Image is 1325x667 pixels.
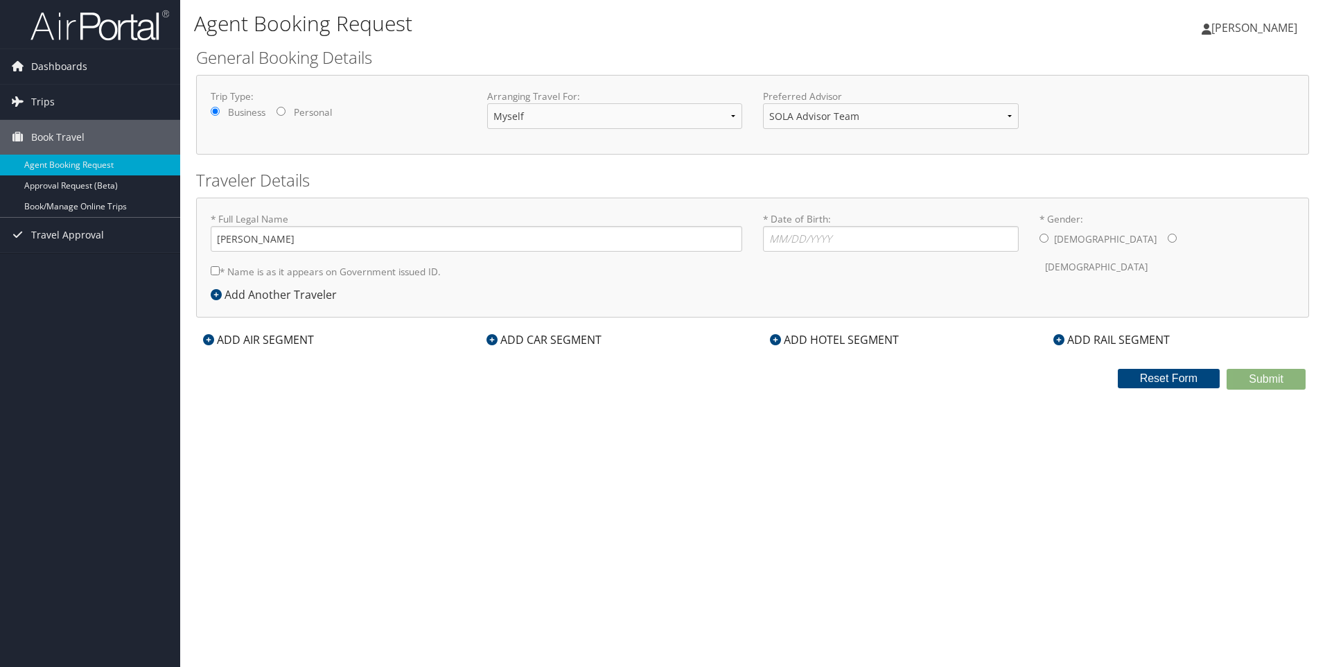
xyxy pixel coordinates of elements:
[211,286,344,303] div: Add Another Traveler
[31,49,87,84] span: Dashboards
[487,89,743,103] label: Arranging Travel For:
[31,120,85,155] span: Book Travel
[211,226,742,252] input: * Full Legal Name
[228,105,265,119] label: Business
[1211,20,1297,35] span: [PERSON_NAME]
[480,331,608,348] div: ADD CAR SEGMENT
[196,168,1309,192] h2: Traveler Details
[211,266,220,275] input: * Name is as it appears on Government issued ID.
[763,89,1019,103] label: Preferred Advisor
[31,218,104,252] span: Travel Approval
[211,259,441,284] label: * Name is as it appears on Government issued ID.
[1045,254,1148,280] label: [DEMOGRAPHIC_DATA]
[211,89,466,103] label: Trip Type:
[194,9,939,38] h1: Agent Booking Request
[1227,369,1306,390] button: Submit
[763,212,1019,252] label: * Date of Birth:
[1168,234,1177,243] input: * Gender:[DEMOGRAPHIC_DATA][DEMOGRAPHIC_DATA]
[196,331,321,348] div: ADD AIR SEGMENT
[30,9,169,42] img: airportal-logo.png
[1054,226,1157,252] label: [DEMOGRAPHIC_DATA]
[1039,212,1295,281] label: * Gender:
[31,85,55,119] span: Trips
[1039,234,1048,243] input: * Gender:[DEMOGRAPHIC_DATA][DEMOGRAPHIC_DATA]
[1046,331,1177,348] div: ADD RAIL SEGMENT
[763,226,1019,252] input: * Date of Birth:
[1118,369,1220,388] button: Reset Form
[196,46,1309,69] h2: General Booking Details
[211,212,742,252] label: * Full Legal Name
[1202,7,1311,49] a: [PERSON_NAME]
[763,331,906,348] div: ADD HOTEL SEGMENT
[294,105,332,119] label: Personal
